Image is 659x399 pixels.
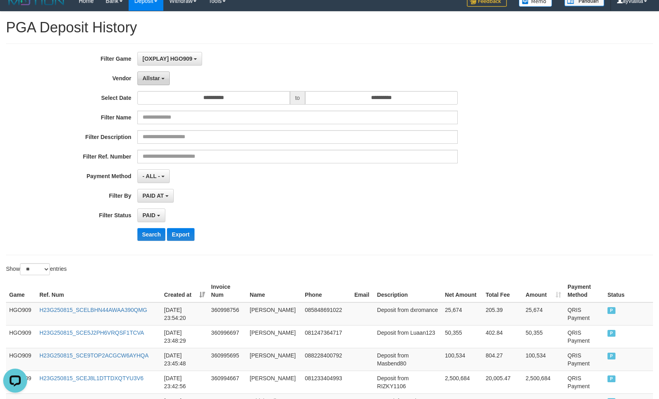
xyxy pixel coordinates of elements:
td: 402.84 [482,325,522,348]
span: PAID [607,307,615,314]
td: QRIS Payment [564,371,604,393]
th: Created at: activate to sort column ascending [161,280,208,302]
td: 081247364717 [302,325,351,348]
span: PAID [143,212,155,218]
td: 085848691022 [302,302,351,326]
select: Showentries [20,263,50,275]
th: Ref. Num [36,280,161,302]
td: Deposit from dxromance [374,302,442,326]
th: Phone [302,280,351,302]
th: Game [6,280,36,302]
td: 50,355 [522,325,564,348]
td: 2,500,684 [442,371,482,393]
td: [DATE] 23:48:29 [161,325,208,348]
td: [PERSON_NAME] [246,348,302,371]
td: HGO909 [6,325,36,348]
th: Email [351,280,374,302]
th: Invoice Num [208,280,247,302]
button: Allstar [137,71,170,85]
a: H23G250815_SCE5J2PH6VRQSF1TCVA [40,330,144,336]
td: QRIS Payment [564,302,604,326]
td: HGO909 [6,302,36,326]
td: Deposit from RIZKY1106 [374,371,442,393]
td: 50,355 [442,325,482,348]
td: QRIS Payment [564,348,604,371]
td: 360994667 [208,371,247,393]
span: PAID [607,353,615,359]
button: Search [137,228,166,241]
td: 100,534 [522,348,564,371]
td: 20,005.47 [482,371,522,393]
button: PAID AT [137,189,174,202]
td: 360995695 [208,348,247,371]
td: 205.39 [482,302,522,326]
button: - ALL - [137,169,170,183]
td: [PERSON_NAME] [246,302,302,326]
span: [OXPLAY] HGO909 [143,56,193,62]
td: Deposit from Masbend80 [374,348,442,371]
td: [PERSON_NAME] [246,371,302,393]
td: [DATE] 23:45:48 [161,348,208,371]
th: Name [246,280,302,302]
span: PAID [607,330,615,337]
a: H23G250815_SCE9TOP2ACGCW6AYHQA [40,352,149,359]
td: [PERSON_NAME] [246,325,302,348]
a: H23G250815_SCELBHN44AWAA390QMG [40,307,147,313]
th: Status [604,280,653,302]
button: Open LiveChat chat widget [3,3,27,27]
span: to [290,91,305,105]
th: Net Amount [442,280,482,302]
td: 804.27 [482,348,522,371]
span: PAID AT [143,193,164,199]
td: QRIS Payment [564,325,604,348]
td: 25,674 [442,302,482,326]
td: 2,500,684 [522,371,564,393]
td: 360996697 [208,325,247,348]
td: 100,534 [442,348,482,371]
span: PAID [607,375,615,382]
span: Allstar [143,75,160,81]
th: Payment Method [564,280,604,302]
td: 25,674 [522,302,564,326]
td: [DATE] 23:42:56 [161,371,208,393]
td: Deposit from Luaan123 [374,325,442,348]
th: Description [374,280,442,302]
td: [DATE] 23:54:20 [161,302,208,326]
td: 360998756 [208,302,247,326]
th: Amount: activate to sort column ascending [522,280,564,302]
button: [OXPLAY] HGO909 [137,52,202,66]
button: PAID [137,208,165,222]
th: Total Fee [482,280,522,302]
button: Export [167,228,194,241]
td: 088228400792 [302,348,351,371]
a: H23G250815_SCEJ8L1DTTDXQTYU3V6 [40,375,144,381]
td: 081233404993 [302,371,351,393]
span: - ALL - [143,173,160,179]
td: HGO909 [6,348,36,371]
h1: PGA Deposit History [6,20,653,36]
label: Show entries [6,263,67,275]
